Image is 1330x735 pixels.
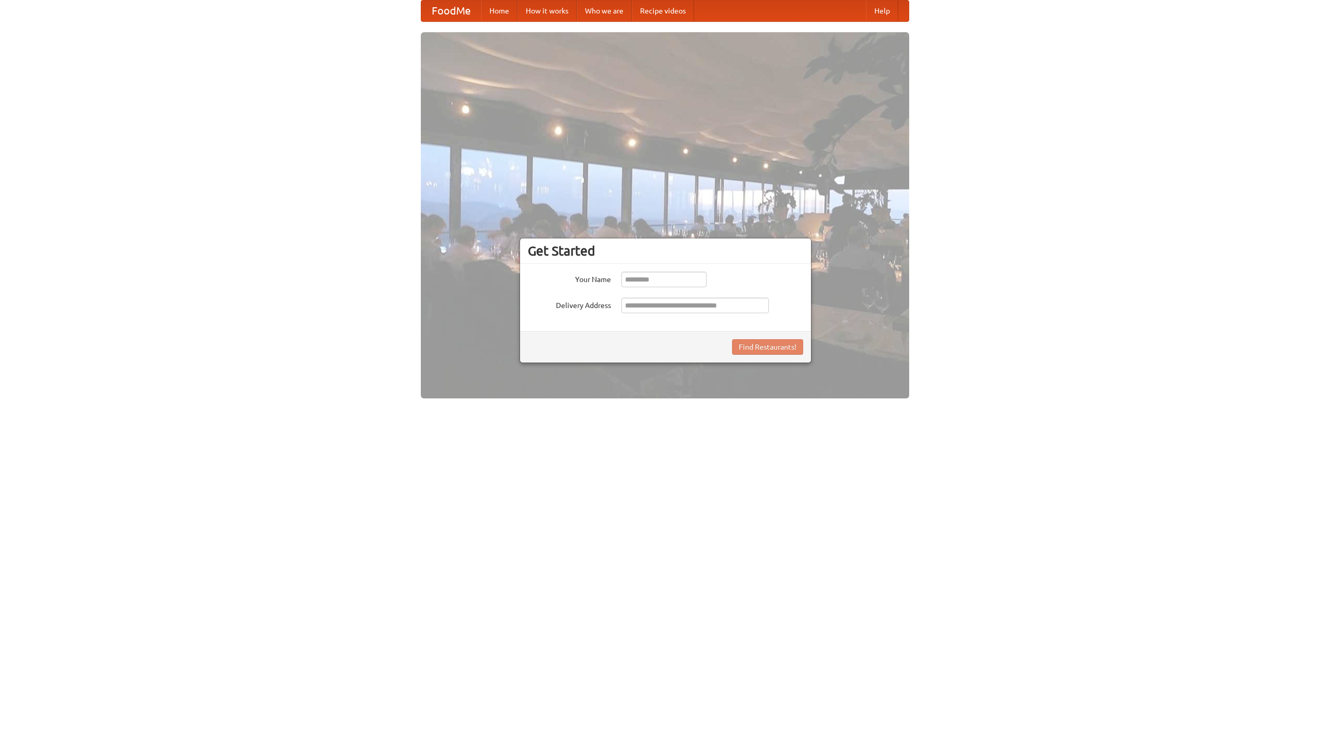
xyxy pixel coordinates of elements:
a: FoodMe [421,1,481,21]
button: Find Restaurants! [732,339,803,355]
h3: Get Started [528,243,803,259]
label: Delivery Address [528,298,611,311]
a: Who we are [577,1,632,21]
a: Recipe videos [632,1,694,21]
a: How it works [517,1,577,21]
a: Home [481,1,517,21]
label: Your Name [528,272,611,285]
a: Help [866,1,898,21]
